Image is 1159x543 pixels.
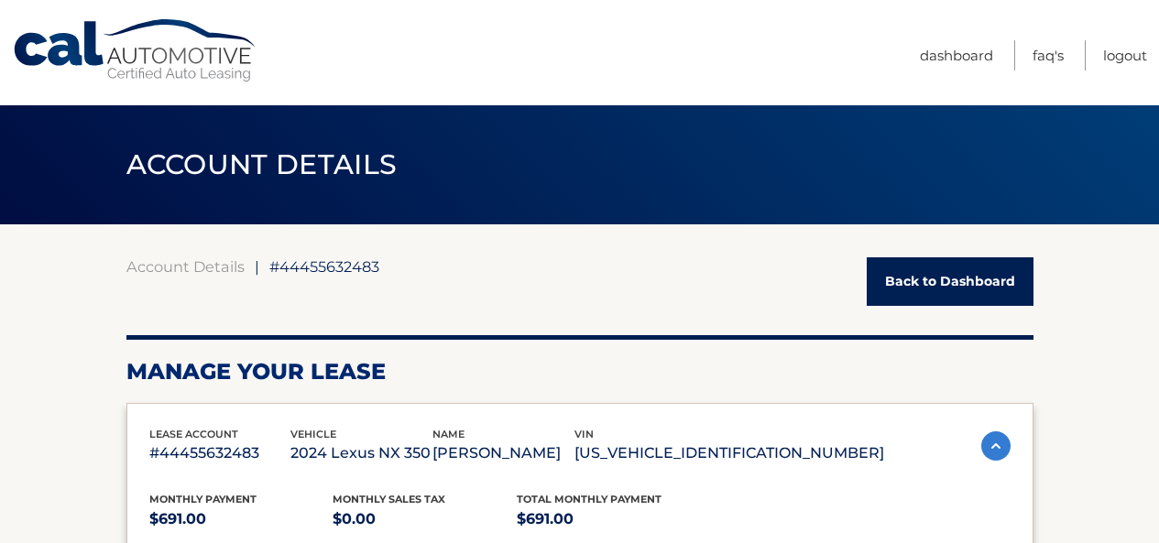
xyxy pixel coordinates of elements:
span: Total Monthly Payment [517,493,662,505]
span: #44455632483 [269,257,379,276]
p: [US_VEHICLE_IDENTIFICATION_NUMBER] [574,440,884,466]
span: vin [574,428,594,440]
span: ACCOUNT DETAILS [126,147,398,181]
a: Cal Automotive [12,18,259,83]
p: 2024 Lexus NX 350 [290,440,432,466]
span: Monthly sales Tax [333,493,445,505]
p: $0.00 [333,506,517,532]
h2: Manage Your Lease [126,358,1033,386]
p: #44455632483 [149,440,291,466]
span: | [255,257,259,276]
a: Dashboard [920,40,993,71]
p: $691.00 [149,506,333,532]
p: $691.00 [517,506,701,532]
a: FAQ's [1033,40,1064,71]
a: Account Details [126,257,245,276]
a: Back to Dashboard [867,257,1033,306]
span: name [432,428,465,440]
a: Logout [1103,40,1147,71]
img: accordion-active.svg [981,431,1011,461]
span: lease account [149,428,238,440]
span: vehicle [290,428,336,440]
p: [PERSON_NAME] [432,440,574,466]
span: Monthly Payment [149,493,257,505]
